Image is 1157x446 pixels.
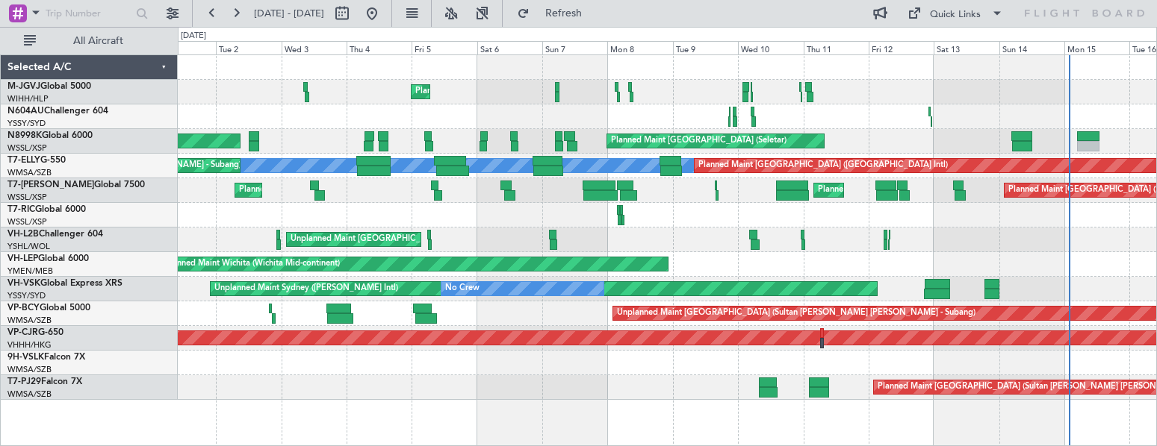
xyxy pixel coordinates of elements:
[7,180,145,189] a: T7-[PERSON_NAME]Global 7500
[7,107,108,116] a: N604AUChallenger 604
[542,41,607,54] div: Sun 7
[214,277,398,300] div: Unplanned Maint Sydney ([PERSON_NAME] Intl)
[698,154,948,177] div: Planned Maint [GEOGRAPHIC_DATA] ([GEOGRAPHIC_DATA] Intl)
[7,389,52,400] a: WMSA/SZB
[999,41,1064,54] div: Sun 14
[7,254,89,263] a: VH-LEPGlobal 6000
[804,41,869,54] div: Thu 11
[930,7,981,22] div: Quick Links
[216,41,281,54] div: Tue 2
[7,131,42,140] span: N8998K
[7,82,40,91] span: M-JGVJ
[254,7,324,20] span: [DATE] - [DATE]
[673,41,738,54] div: Tue 9
[347,41,412,54] div: Thu 4
[611,130,787,152] div: Planned Maint [GEOGRAPHIC_DATA] (Seletar)
[181,30,206,43] div: [DATE]
[818,179,965,201] div: Planned Maint Dubai (Al Maktoum Intl)
[617,302,975,324] div: Unplanned Maint [GEOGRAPHIC_DATA] (Sultan [PERSON_NAME] [PERSON_NAME] - Subang)
[7,377,82,386] a: T7-PJ29Falcon 7X
[7,216,47,227] a: WSSL/XSP
[7,304,40,312] span: VP-BCY
[7,339,52,351] a: VHHH/HKG
[510,1,600,25] button: Refresh
[869,41,934,54] div: Fri 12
[7,167,52,178] a: WMSA/SZB
[39,36,158,46] span: All Aircraft
[155,253,340,275] div: Unplanned Maint Wichita (Wichita Mid-continent)
[7,230,103,239] a: VH-L2BChallenger 604
[934,41,999,54] div: Sat 13
[7,377,41,386] span: T7-PJ29
[7,328,38,337] span: VP-CJR
[7,290,46,301] a: YSSY/SYD
[7,93,49,104] a: WIHH/HLP
[607,41,672,54] div: Mon 8
[445,277,480,300] div: No Crew
[7,353,44,362] span: 9H-VSLK
[738,41,803,54] div: Wed 10
[7,107,44,116] span: N604AU
[412,41,477,54] div: Fri 5
[7,364,52,375] a: WMSA/SZB
[7,205,86,214] a: T7-RICGlobal 6000
[7,230,39,239] span: VH-L2B
[7,304,90,312] a: VP-BCYGlobal 5000
[533,8,595,19] span: Refresh
[7,353,85,362] a: 9H-VSLKFalcon 7X
[900,1,1011,25] button: Quick Links
[151,41,216,54] div: Mon 1
[7,82,91,91] a: M-JGVJGlobal 5000
[7,266,53,277] a: YMEN/MEB
[7,180,94,189] span: T7-[PERSON_NAME]
[7,279,40,288] span: VH-VSK
[7,279,122,288] a: VH-VSKGlobal Express XRS
[7,156,40,165] span: T7-ELLY
[7,156,66,165] a: T7-ELLYG-550
[291,228,536,251] div: Unplanned Maint [GEOGRAPHIC_DATA] ([GEOGRAPHIC_DATA])
[7,241,50,252] a: YSHL/WOL
[7,328,63,337] a: VP-CJRG-650
[239,179,386,201] div: Planned Maint Dubai (Al Maktoum Intl)
[7,192,47,203] a: WSSL/XSP
[16,29,162,53] button: All Aircraft
[7,315,52,326] a: WMSA/SZB
[7,254,38,263] span: VH-LEP
[415,81,591,103] div: Planned Maint [GEOGRAPHIC_DATA] (Seletar)
[1064,41,1129,54] div: Mon 15
[282,41,347,54] div: Wed 3
[46,2,131,25] input: Trip Number
[7,131,93,140] a: N8998KGlobal 6000
[7,205,35,214] span: T7-RIC
[7,142,47,154] a: WSSL/XSP
[7,118,46,129] a: YSSY/SYD
[477,41,542,54] div: Sat 6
